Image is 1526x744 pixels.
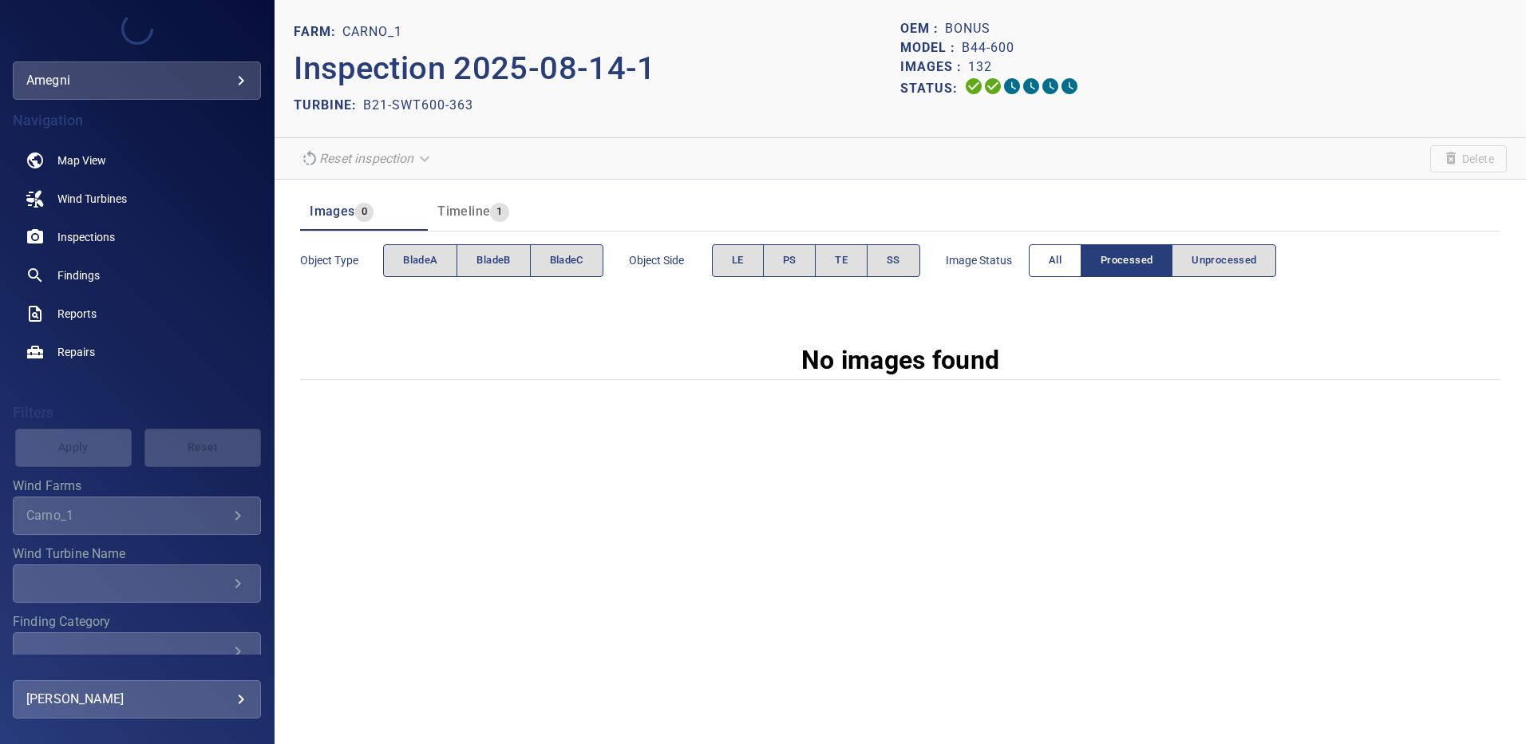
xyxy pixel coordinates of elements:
div: [PERSON_NAME] [26,687,247,712]
svg: ML Processing 0% [1022,77,1041,96]
label: Wind Farms [13,480,261,493]
span: Processed [1101,251,1152,270]
span: Repairs [57,344,95,360]
div: Finding Category [13,632,261,671]
button: Processed [1081,244,1172,277]
a: windturbines noActive [13,180,261,218]
span: Wind Turbines [57,191,127,207]
p: Inspection 2025-08-14-1 [294,45,900,93]
div: Unable to reset the inspection due to your user permissions [294,144,439,172]
a: findings noActive [13,256,261,295]
div: Wind Farms [13,497,261,535]
em: Reset inspection [319,151,413,166]
h4: Filters [13,405,261,421]
p: No images found [801,341,1000,379]
button: SS [867,244,920,277]
svg: Data Formatted 100% [983,77,1002,96]
a: repairs noActive [13,333,261,371]
label: Wind Turbine Name [13,548,261,560]
span: PS [783,251,797,270]
span: TE [835,251,848,270]
button: bladeB [457,244,530,277]
p: 132 [968,57,992,77]
div: amegni [13,61,261,100]
span: Unable to delete the inspection due to your user permissions [1430,145,1507,172]
span: Object Side [629,252,712,268]
span: Timeline [437,204,490,219]
p: B21-SWT600-363 [363,96,473,115]
button: PS [763,244,816,277]
p: Status: [900,77,964,100]
span: Map View [57,152,106,168]
button: LE [712,244,764,277]
div: Carno_1 [26,508,228,523]
span: Images [310,204,354,219]
p: Images : [900,57,968,77]
div: Wind Turbine Name [13,564,261,603]
span: 1 [490,203,508,221]
span: Findings [57,267,100,283]
p: TURBINE: [294,96,363,115]
span: LE [732,251,744,270]
svg: Selecting 0% [1002,77,1022,96]
span: Object type [300,252,383,268]
p: Model : [900,38,962,57]
button: All [1029,244,1081,277]
span: All [1049,251,1061,270]
svg: Uploading 100% [964,77,983,96]
p: B44-600 [962,38,1014,57]
div: objectType [383,244,603,277]
span: SS [887,251,900,270]
span: bladeB [476,251,510,270]
div: imageStatus [1029,244,1277,277]
div: objectSide [712,244,920,277]
span: bladeA [403,251,437,270]
span: Reports [57,306,97,322]
p: OEM : [900,19,945,38]
a: reports noActive [13,295,261,333]
label: Finding Category [13,615,261,628]
div: amegni [26,68,247,93]
div: Reset inspection [294,144,439,172]
p: FARM: [294,22,342,42]
svg: Matching 0% [1041,77,1060,96]
span: Unprocessed [1192,251,1256,270]
p: Carno_1 [342,22,402,42]
span: Inspections [57,229,115,245]
p: Bonus [945,19,990,38]
button: bladeA [383,244,457,277]
h4: Navigation [13,113,261,129]
button: TE [815,244,868,277]
button: bladeC [530,244,603,277]
span: 0 [355,203,374,221]
a: inspections noActive [13,218,261,256]
span: bladeC [550,251,583,270]
span: Image Status [946,252,1029,268]
button: Unprocessed [1172,244,1276,277]
svg: Classification 0% [1060,77,1079,96]
a: map noActive [13,141,261,180]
